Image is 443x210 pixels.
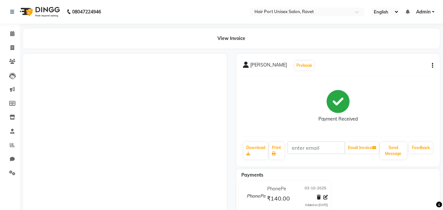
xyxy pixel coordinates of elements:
[305,185,326,192] span: 03-10-2025
[295,61,314,70] button: Prebook
[380,142,407,159] button: Send Message
[241,172,263,178] span: Payments
[72,3,101,21] b: 08047224946
[288,142,345,154] input: enter email
[409,142,433,153] a: Feedback
[244,142,268,159] a: Download
[17,3,62,21] img: logo
[269,142,284,159] a: Print
[250,62,287,71] span: [PERSON_NAME]
[416,9,431,15] span: Admin
[318,116,358,123] div: Payment Received
[305,203,328,207] div: Added on [DATE]
[267,185,286,192] span: PhonePe
[23,29,440,48] div: View Invoice
[345,142,379,153] button: Email Invoice
[267,195,290,204] span: ₹140.00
